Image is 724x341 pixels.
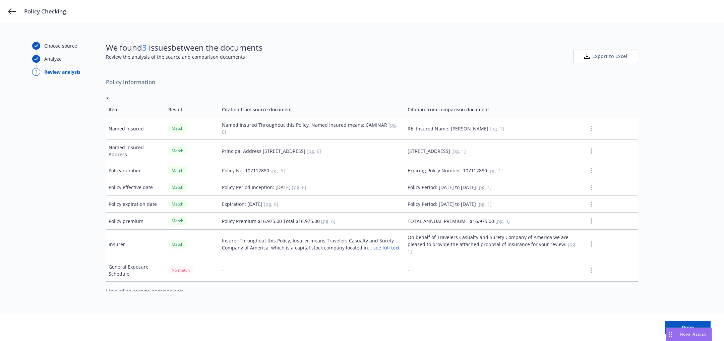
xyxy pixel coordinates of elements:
[405,162,585,179] td: Expiring Policy Number: 107112880
[106,213,166,229] td: Policy premium
[477,184,492,190] span: [pg. 1]
[106,284,638,298] span: Line of coverage comparison
[44,68,80,75] div: Review analysis
[106,259,166,281] td: General Exposure Schedule
[405,117,585,140] td: RE: Insured Name: [PERSON_NAME]
[405,213,585,229] td: TOTAL ANNUAL PREMIUM - $16,975.00
[166,102,219,117] td: Result
[106,53,262,60] span: Review the analysis of the source and comparison documents
[488,167,503,174] span: [pg. 1]
[219,196,405,213] td: Expiration: [DATE]
[168,124,187,132] div: Match
[219,179,405,196] td: Policy Period Inception: [DATE]
[168,166,187,175] div: Match
[219,213,405,229] td: Policy Premium $16,975.00 Total $16,975.00
[270,167,285,174] span: [pg. 6]
[32,68,40,76] div: 3
[168,266,193,274] div: No match
[666,328,674,341] div: Drag to move
[219,140,405,162] td: Principal Address [STREET_ADDRESS]
[307,148,321,154] span: [pg. 6]
[405,196,585,213] td: Policy Period: [DATE] to [DATE]
[219,117,405,140] td: Named Insured Throughout this Policy, Named Insured means: CAMINAR
[106,196,166,213] td: Policy expiration date
[451,148,466,154] span: [pg. 1]
[106,140,166,162] td: Named Insured Address
[106,102,166,117] td: Item
[168,147,187,155] div: Match
[666,328,712,341] button: Nova Assist
[106,75,638,89] span: Policy information
[495,218,510,224] span: [pg. 3]
[405,229,585,259] td: On behalf of Travelers Casualty and Surety Company of America we are pleased to provide the attac...
[24,7,66,15] span: Policy Checking
[405,259,585,281] td: -
[490,125,504,132] span: [pg. 1]
[264,201,278,207] span: [pg. 6]
[405,102,585,117] td: Citation from comparison document
[373,244,400,251] a: see full text
[321,218,336,224] span: [pg. 6]
[44,42,77,49] div: Choose source
[682,324,694,331] span: Done
[168,200,187,208] div: Match
[219,162,405,179] td: Policy No. 107112880
[106,229,166,259] td: Insurer
[106,162,166,179] td: Policy number
[219,102,405,117] td: Citation from source document
[408,241,577,254] span: [pg. 1]
[168,217,187,225] div: Match
[292,184,306,190] span: [pg. 6]
[142,42,147,53] span: 3
[106,117,166,140] td: Named Insured
[219,259,405,281] td: -
[222,122,397,135] span: [pg. 6]
[405,179,585,196] td: Policy Period: [DATE] to [DATE]
[44,55,62,62] div: Analyze
[592,53,627,60] span: Export to Excel
[168,183,187,191] div: Match
[168,240,187,248] div: Match
[106,42,262,53] span: We found issues between the documents
[573,50,638,63] button: Export to Excel
[680,331,706,337] span: Nova Assist
[665,321,711,334] button: Done
[405,140,585,162] td: [STREET_ADDRESS]
[106,179,166,196] td: Policy effective date
[477,201,492,207] span: [pg. 1]
[219,229,405,259] td: Insurer Throughout this Policy, Insurer means Travelers Casualty and Surety Company of America, w...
